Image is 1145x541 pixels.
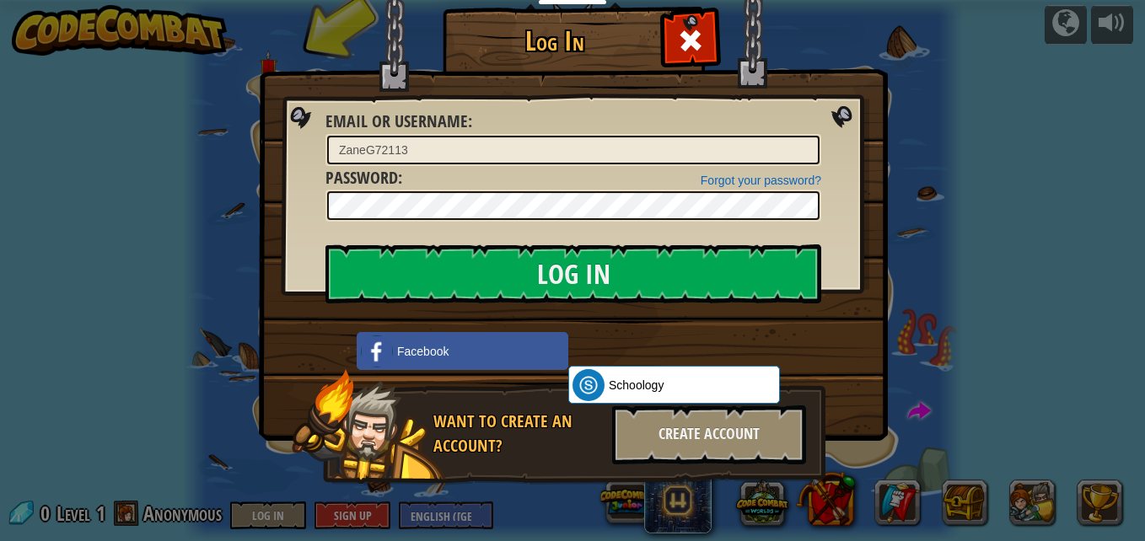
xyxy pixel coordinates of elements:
[325,166,402,190] label: :
[701,174,821,187] a: Forgot your password?
[572,369,605,401] img: schoology.png
[325,244,821,303] input: Log In
[361,335,393,367] img: facebook_small.png
[612,405,806,464] div: Create Account
[397,343,449,360] span: Facebook
[560,330,732,367] iframe: Sign in with Google Button
[433,410,602,458] div: Want to create an account?
[325,110,472,134] label: :
[325,166,398,189] span: Password
[447,26,662,56] h1: Log In
[609,377,664,394] span: Schoology
[325,110,468,132] span: Email or Username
